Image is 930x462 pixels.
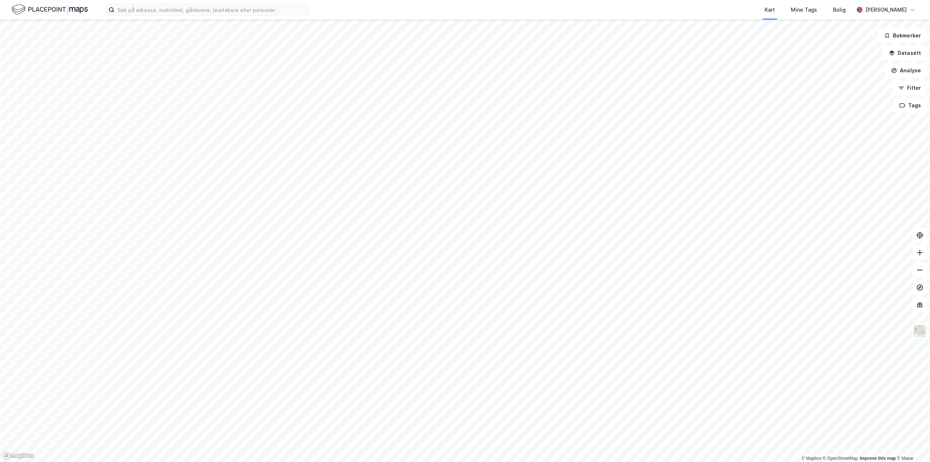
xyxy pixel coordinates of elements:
[114,4,308,15] input: Søk på adresse, matrikkel, gårdeiere, leietakere eller personer
[913,324,927,338] img: Z
[2,451,34,460] a: Mapbox homepage
[12,3,88,16] img: logo.f888ab2527a4732fd821a326f86c7f29.svg
[883,46,927,60] button: Datasett
[894,427,930,462] iframe: Chat Widget
[865,5,907,14] div: [PERSON_NAME]
[791,5,817,14] div: Mine Tags
[878,28,927,43] button: Bokmerker
[885,63,927,78] button: Analyse
[801,456,821,461] a: Mapbox
[823,456,858,461] a: OpenStreetMap
[765,5,775,14] div: Kart
[893,98,927,113] button: Tags
[833,5,846,14] div: Bolig
[892,81,927,95] button: Filter
[860,456,896,461] a: Improve this map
